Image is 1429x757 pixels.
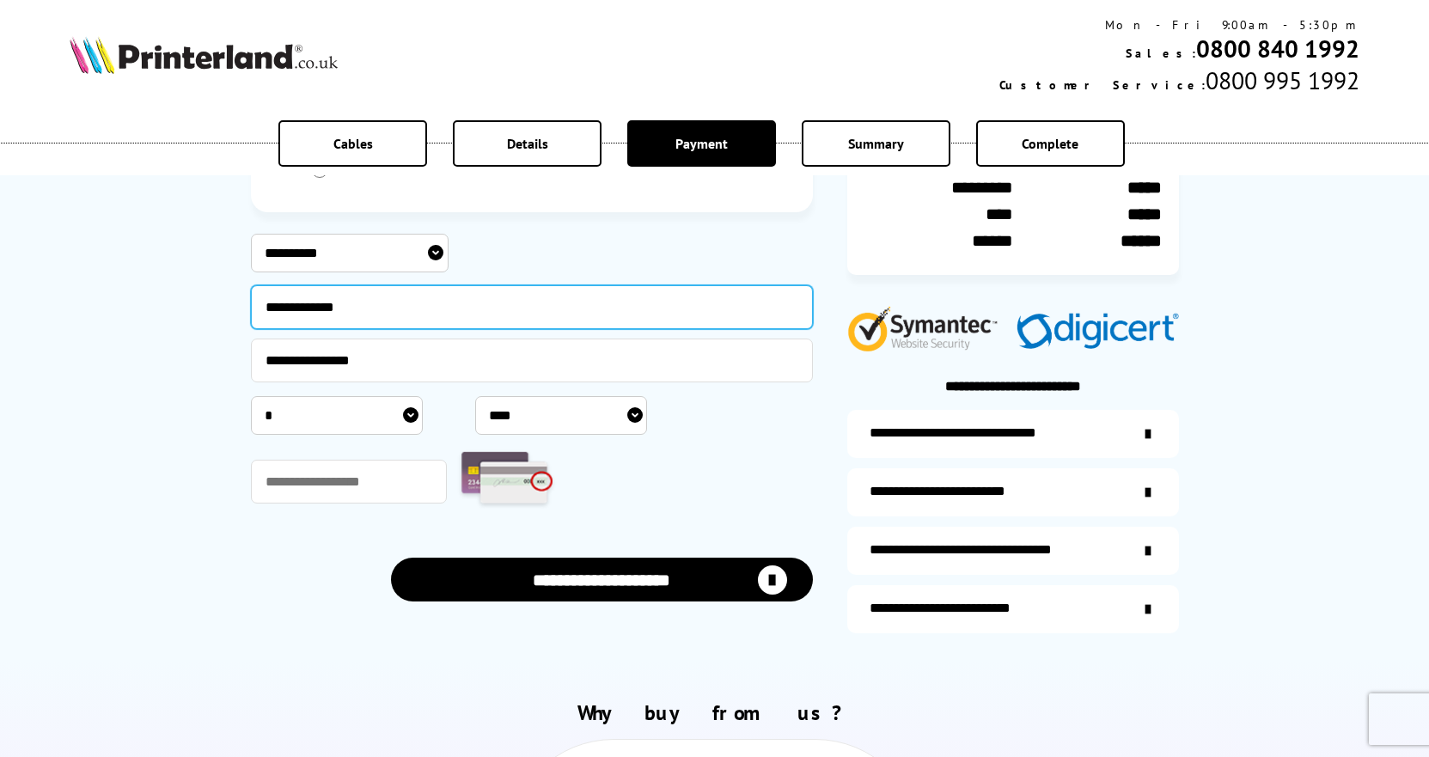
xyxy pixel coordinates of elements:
div: Mon - Fri 9:00am - 5:30pm [999,17,1359,33]
img: Printerland Logo [70,36,338,74]
h2: Why buy from us? [70,699,1359,726]
a: 0800 840 1992 [1196,33,1359,64]
span: Details [507,135,548,152]
a: items-arrive [847,468,1179,516]
span: Complete [1022,135,1078,152]
a: secure-website [847,585,1179,633]
span: 0800 995 1992 [1206,64,1359,96]
a: additional-ink [847,410,1179,458]
span: Payment [675,135,728,152]
span: Summary [848,135,904,152]
span: Cables [333,135,373,152]
a: additional-cables [847,527,1179,575]
span: Customer Service: [999,77,1206,93]
span: Sales: [1126,46,1196,61]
